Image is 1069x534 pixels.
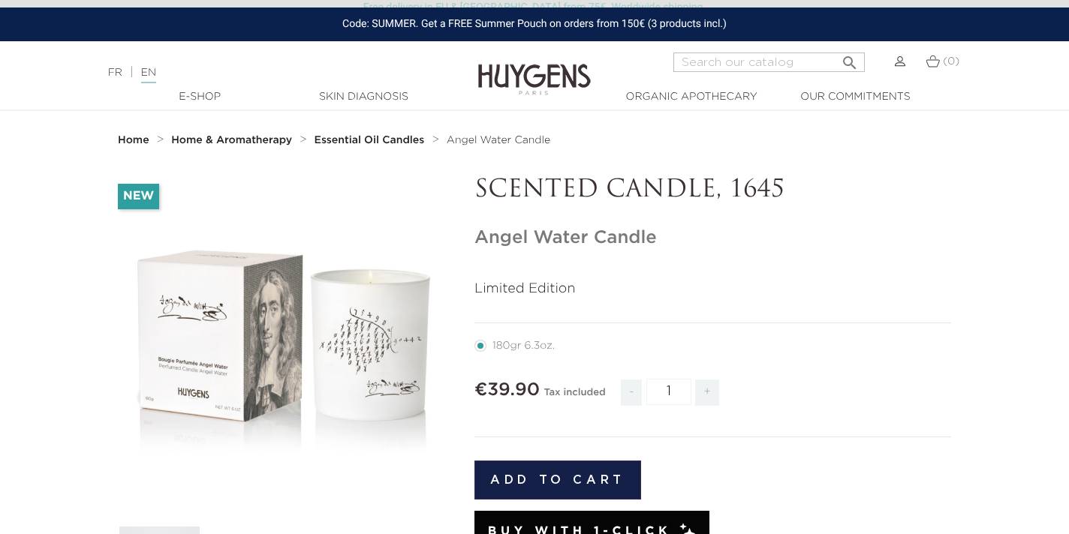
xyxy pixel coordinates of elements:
span: + [695,379,719,406]
strong: Essential Oil Candles [315,135,425,145]
div: | [101,64,435,82]
a: FR [108,67,122,78]
span: €39.90 [474,381,540,399]
a: Essential Oil Candles [315,134,429,146]
span: Angel Water Candle [447,135,550,145]
button:  [836,48,863,68]
input: Search [673,52,865,72]
a: E-Shop [125,89,275,105]
a: Organic Apothecary [616,89,766,105]
a: EN [141,67,156,83]
p: Limited Edition [474,279,951,299]
span: (0) [943,56,959,67]
span: - [621,379,642,406]
p: SCENTED CANDLE, 1645 [474,176,951,205]
a: Our commitments [780,89,930,105]
button: Add to cart [474,460,641,499]
a: Home & Aromatherapy [171,134,296,146]
strong: Home & Aromatherapy [171,135,292,145]
i:  [841,49,859,67]
div: Tax included [544,376,605,417]
input: Quantity [646,379,691,405]
h1: Angel Water Candle [474,227,951,249]
a: Skin Diagnosis [288,89,438,105]
a: Angel Water Candle [447,134,550,146]
label: 180gr 6.3oz. [474,340,573,352]
strong: Home [118,135,149,145]
img: Huygens [478,40,591,97]
li: New [118,184,159,209]
a: Home [118,134,152,146]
